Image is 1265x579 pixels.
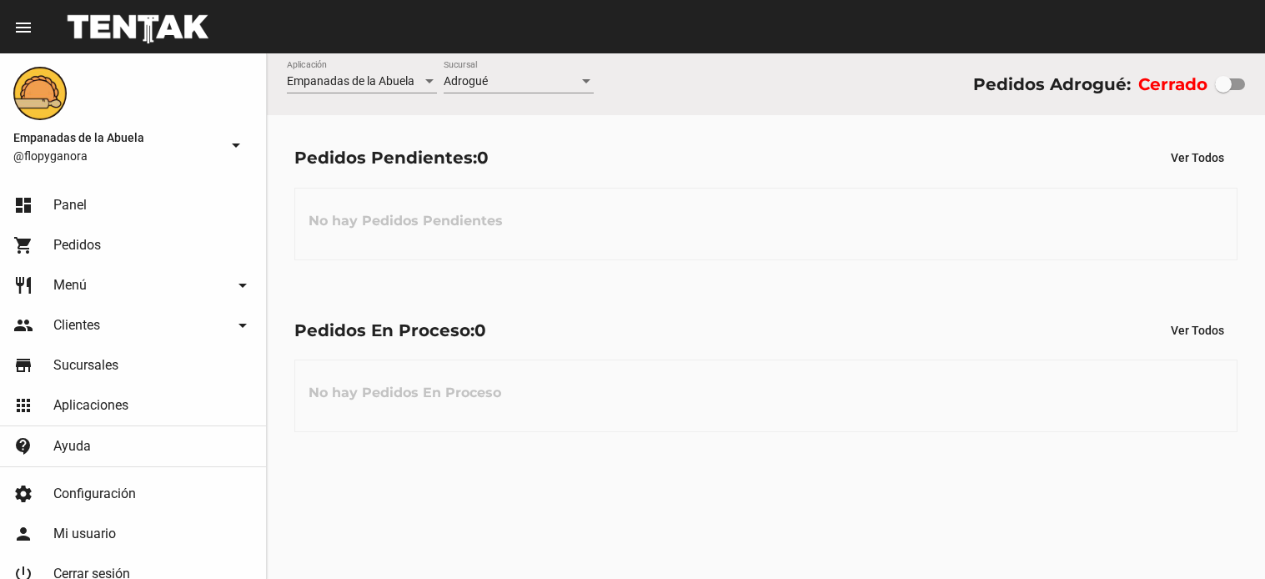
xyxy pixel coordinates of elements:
span: Clientes [53,317,100,334]
mat-icon: contact_support [13,436,33,456]
mat-icon: arrow_drop_down [233,315,253,335]
span: Empanadas de la Abuela [287,74,414,88]
span: Aplicaciones [53,397,128,414]
mat-icon: dashboard [13,195,33,215]
span: Empanadas de la Abuela [13,128,219,148]
mat-icon: shopping_cart [13,235,33,255]
mat-icon: person [13,524,33,544]
mat-icon: apps [13,395,33,415]
h3: No hay Pedidos En Proceso [295,368,515,418]
span: 0 [474,320,486,340]
mat-icon: menu [13,18,33,38]
div: Pedidos Adrogué: [973,71,1131,98]
span: Ver Todos [1171,151,1224,164]
span: Mi usuario [53,526,116,542]
mat-icon: settings [13,484,33,504]
div: Pedidos En Proceso: [294,317,486,344]
span: Menú [53,277,87,294]
span: Adrogué [444,74,488,88]
span: Sucursales [53,357,118,374]
mat-icon: arrow_drop_down [226,135,246,155]
span: Panel [53,197,87,214]
img: f0136945-ed32-4f7c-91e3-a375bc4bb2c5.png [13,67,67,120]
span: Ver Todos [1171,324,1224,337]
mat-icon: people [13,315,33,335]
label: Cerrado [1138,71,1207,98]
span: @flopyganora [13,148,219,164]
mat-icon: restaurant [13,275,33,295]
button: Ver Todos [1157,143,1237,173]
span: Pedidos [53,237,101,254]
span: 0 [477,148,489,168]
mat-icon: arrow_drop_down [233,275,253,295]
iframe: chat widget [1195,512,1248,562]
span: Ayuda [53,438,91,455]
h3: No hay Pedidos Pendientes [295,196,516,246]
div: Pedidos Pendientes: [294,144,489,171]
button: Ver Todos [1157,315,1237,345]
span: Configuración [53,486,136,502]
mat-icon: store [13,355,33,375]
